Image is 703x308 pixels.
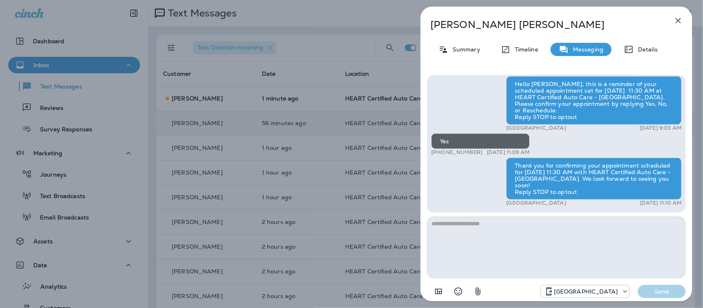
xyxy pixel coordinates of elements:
p: Timeline [511,46,538,53]
div: Thank you for confirming your appointment scheduled for [DATE] 11:30 AM with HEART Certified Auto... [506,158,682,200]
div: Yes [431,133,530,149]
p: [GEOGRAPHIC_DATA] [506,200,566,206]
button: Select an emoji [450,283,467,300]
p: [GEOGRAPHIC_DATA] [554,288,618,295]
p: [DATE] 9:03 AM [640,125,682,131]
p: [GEOGRAPHIC_DATA] [506,125,566,131]
p: [DATE] 11:10 AM [640,200,682,206]
p: Messaging [569,46,603,53]
p: [PHONE_NUMBER] [431,149,483,156]
div: +1 (847) 262-3704 [541,287,629,296]
p: [DATE] 11:09 AM [487,149,530,156]
div: Hello [PERSON_NAME], this is a reminder of your scheduled appointment set for [DATE] 11:30 AM at ... [506,76,682,125]
p: [PERSON_NAME] [PERSON_NAME] [430,19,655,30]
p: Details [634,46,658,53]
p: Summary [448,46,480,53]
button: Add in a premade template [430,283,447,300]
